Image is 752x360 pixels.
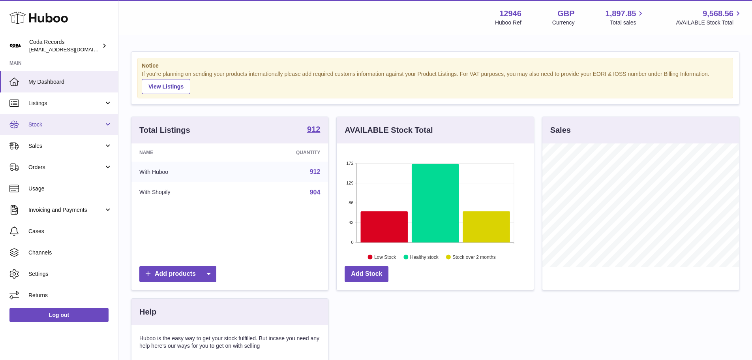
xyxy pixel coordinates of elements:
h3: Total Listings [139,125,190,136]
div: If you're planning on sending your products internationally please add required customs informati... [142,70,729,94]
strong: GBP [557,8,574,19]
a: 1,897.85 Total sales [606,8,645,26]
span: Listings [28,100,104,107]
h3: Sales [550,125,571,136]
text: 172 [346,161,353,166]
strong: 912 [307,125,320,133]
span: Total sales [610,19,645,26]
h3: AVAILABLE Stock Total [345,125,433,136]
span: Settings [28,270,112,278]
span: Returns [28,292,112,299]
span: Stock [28,121,104,128]
span: 9,568.56 [703,8,733,19]
span: Orders [28,164,104,171]
strong: Notice [142,62,729,70]
text: 129 [346,181,353,185]
a: 912 [310,168,321,175]
div: Currency [552,19,575,26]
strong: 12946 [499,8,521,19]
text: 86 [349,200,354,205]
span: Cases [28,228,112,235]
a: Add products [139,266,216,282]
span: Sales [28,142,104,150]
div: Coda Records [29,38,100,53]
text: Healthy stock [410,254,439,260]
a: View Listings [142,79,190,94]
text: Stock over 2 months [453,254,496,260]
span: Usage [28,185,112,192]
text: 0 [351,240,354,245]
span: Invoicing and Payments [28,206,104,214]
img: haz@pcatmedia.com [9,40,21,52]
p: Huboo is the easy way to get your stock fulfilled. But incase you need any help here's our ways f... [139,335,320,350]
text: 43 [349,220,354,225]
span: My Dashboard [28,78,112,86]
h3: Help [139,307,156,317]
span: 1,897.85 [606,8,636,19]
a: 912 [307,125,320,135]
div: Huboo Ref [495,19,521,26]
a: 9,568.56 AVAILABLE Stock Total [676,8,743,26]
span: [EMAIL_ADDRESS][DOMAIN_NAME] [29,46,116,53]
a: Log out [9,308,109,322]
td: With Shopify [131,182,238,203]
span: AVAILABLE Stock Total [676,19,743,26]
td: With Huboo [131,162,238,182]
a: Add Stock [345,266,388,282]
a: 904 [310,189,321,196]
span: Channels [28,249,112,256]
th: Name [131,143,238,162]
text: Low Stock [374,254,396,260]
th: Quantity [238,143,328,162]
